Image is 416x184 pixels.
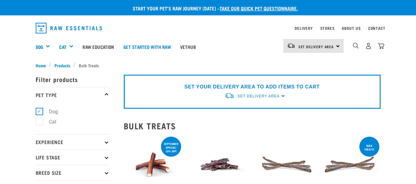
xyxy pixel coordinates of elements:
a: Products [51,62,73,69]
p: Filter products [36,72,110,87]
img: home-icon-1@2x.png [353,43,359,49]
p: SET YOUR DELIVERY AREA TO ADD ITEMS TO CART [184,83,320,91]
nav: dropdown navigation [31,20,386,36]
a: Stores [320,27,335,29]
a: Raw Education [78,34,119,59]
label: Dog [39,108,60,115]
span: Products [55,62,70,69]
img: home-icon@2x.png [378,43,384,49]
a: Get started with Raw [119,34,176,59]
a: take our quick pet questionnaire. [220,7,298,10]
p: Experience [36,134,110,150]
p: Pet Type [36,87,110,102]
a: Delivery [295,27,313,29]
a: Cat [59,43,66,50]
a: About Us [342,27,361,29]
img: van-moving.png [224,92,234,99]
a: Contact [368,27,386,29]
h2: Bulk Treats [124,121,381,131]
div: September special! 10% off! [161,139,181,156]
div: BULK TREATS! [359,141,379,154]
a: Vethub [176,34,200,59]
img: user.png [365,43,372,49]
img: van-moving.png [287,43,295,49]
a: Dog [36,43,43,50]
span: Home [36,62,46,69]
span: Set Delivery Area [298,45,334,48]
img: Raw Essentials Logo [36,23,102,33]
label: Cat [39,118,59,126]
p: Life Stage [36,150,110,165]
span: Set Delivery Area [237,94,279,98]
p: Breed Size [36,165,110,180]
nav: breadcrumbs [36,62,381,69]
a: Home [36,62,49,69]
